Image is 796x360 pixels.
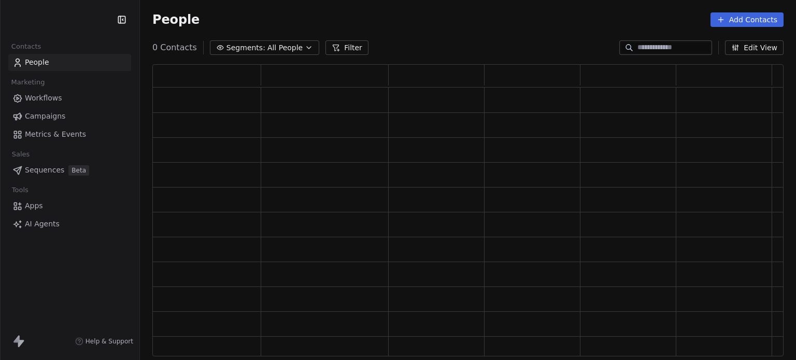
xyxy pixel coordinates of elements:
[8,162,131,179] a: SequencesBeta
[25,129,86,140] span: Metrics & Events
[325,40,368,55] button: Filter
[68,165,89,176] span: Beta
[152,12,200,27] span: People
[8,215,131,233] a: AI Agents
[8,126,131,143] a: Metrics & Events
[7,75,49,90] span: Marketing
[8,197,131,214] a: Apps
[267,42,303,53] span: All People
[75,337,133,345] a: Help & Support
[7,182,33,198] span: Tools
[86,337,133,345] span: Help & Support
[7,39,46,54] span: Contacts
[7,147,34,162] span: Sales
[152,41,197,54] span: 0 Contacts
[25,93,62,104] span: Workflows
[25,111,65,122] span: Campaigns
[25,219,60,229] span: AI Agents
[8,90,131,107] a: Workflows
[226,42,265,53] span: Segments:
[725,40,784,55] button: Edit View
[8,54,131,71] a: People
[710,12,784,27] button: Add Contacts
[25,200,43,211] span: Apps
[8,108,131,125] a: Campaigns
[25,165,64,176] span: Sequences
[25,57,49,68] span: People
